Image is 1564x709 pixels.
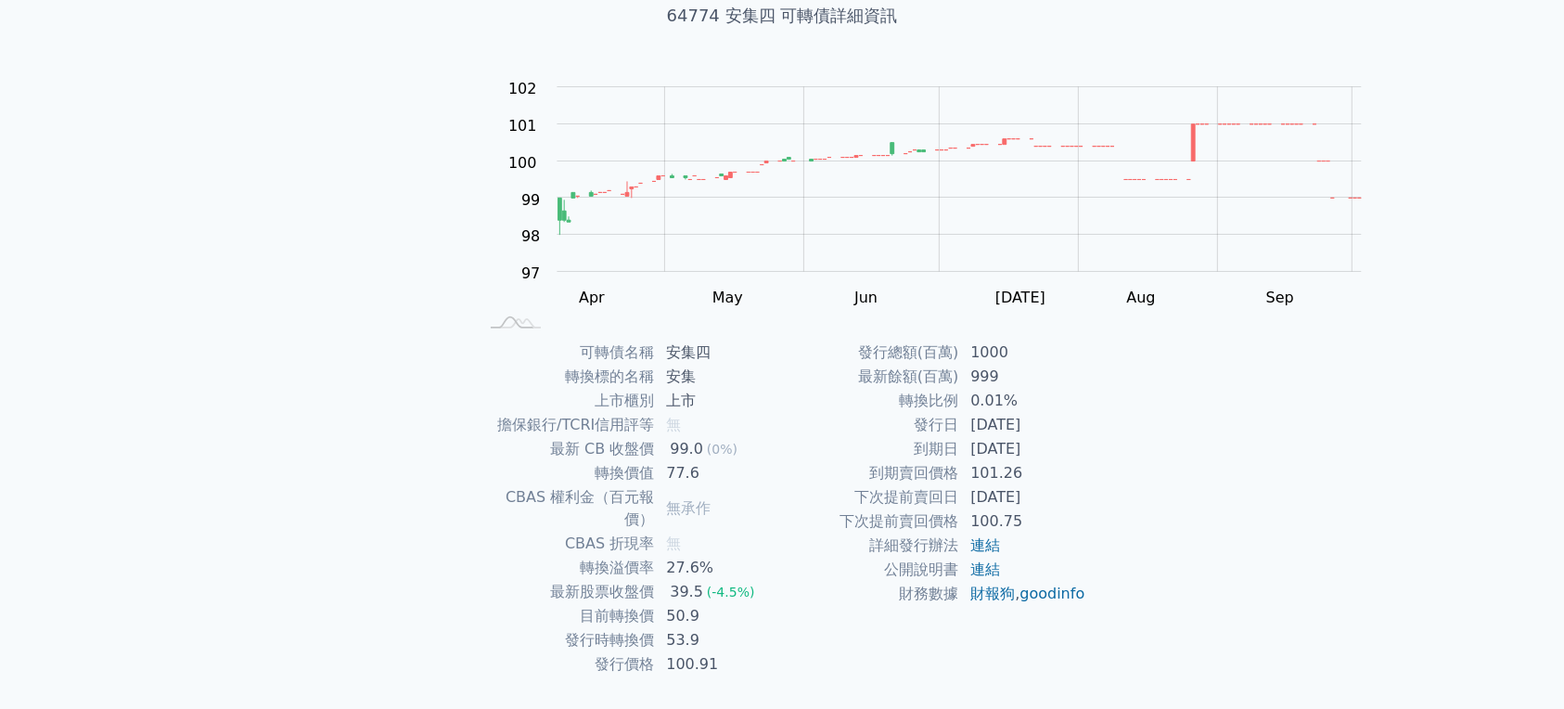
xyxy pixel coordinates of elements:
td: 下次提前賣回日 [782,485,959,509]
td: 53.9 [655,628,782,652]
td: [DATE] [959,485,1086,509]
td: 101.26 [959,461,1086,485]
td: 77.6 [655,461,782,485]
td: , [959,582,1086,606]
g: Chart [499,80,1390,306]
td: CBAS 權利金（百元報價） [478,485,655,532]
td: 100.91 [655,652,782,677]
tspan: 99 [521,191,540,209]
td: 0.01% [959,389,1086,413]
div: 99.0 [666,438,707,460]
td: 50.9 [655,604,782,628]
td: 安集 [655,365,782,389]
tspan: Apr [579,289,605,306]
td: 100.75 [959,509,1086,534]
tspan: 102 [508,80,537,97]
td: 公開說明書 [782,558,959,582]
td: 轉換溢價率 [478,556,655,580]
td: 到期賣回價格 [782,461,959,485]
tspan: [DATE] [995,289,1045,306]
span: (-4.5%) [707,585,755,599]
tspan: Aug [1127,289,1156,306]
h1: 64774 安集四 可轉債詳細資訊 [455,3,1109,29]
a: goodinfo [1019,585,1084,602]
tspan: 97 [521,264,540,282]
td: 下次提前賣回價格 [782,509,959,534]
td: 上市 [655,389,782,413]
td: 最新股票收盤價 [478,580,655,604]
tspan: Jun [853,289,878,306]
span: 無承作 [666,499,711,517]
td: 最新餘額(百萬) [782,365,959,389]
div: 39.5 [666,581,707,603]
td: 轉換比例 [782,389,959,413]
td: 安集四 [655,341,782,365]
td: 可轉債名稱 [478,341,655,365]
td: 發行總額(百萬) [782,341,959,365]
td: 27.6% [655,556,782,580]
td: 999 [959,365,1086,389]
td: [DATE] [959,437,1086,461]
td: 轉換價值 [478,461,655,485]
td: 擔保銀行/TCRI信用評等 [478,413,655,437]
a: 財報狗 [970,585,1015,602]
td: 上市櫃別 [478,389,655,413]
td: 轉換標的名稱 [478,365,655,389]
td: [DATE] [959,413,1086,437]
td: 詳細發行辦法 [782,534,959,558]
td: 到期日 [782,437,959,461]
td: 發行日 [782,413,959,437]
span: 無 [666,535,681,552]
tspan: May [712,289,743,306]
td: CBAS 折現率 [478,532,655,556]
a: 連結 [970,536,1000,554]
span: 無 [666,416,681,433]
td: 發行價格 [478,652,655,677]
tspan: 101 [508,117,537,135]
td: 1000 [959,341,1086,365]
td: 最新 CB 收盤價 [478,437,655,461]
tspan: Sep [1266,289,1294,306]
td: 目前轉換價 [478,604,655,628]
tspan: 100 [508,154,537,172]
span: (0%) [707,442,737,457]
tspan: 98 [521,227,540,245]
a: 連結 [970,561,1000,578]
td: 發行時轉換價 [478,628,655,652]
td: 財務數據 [782,582,959,606]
